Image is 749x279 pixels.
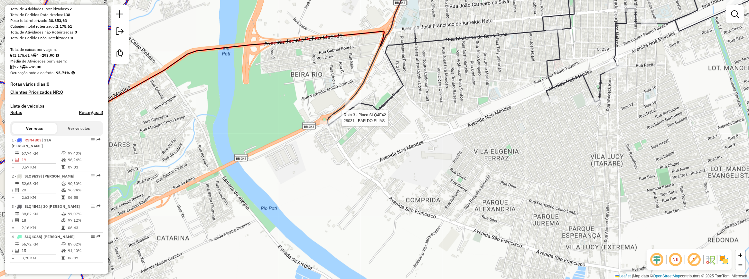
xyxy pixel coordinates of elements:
td: / [12,217,15,224]
img: Fluxo de ruas [705,255,716,265]
td: 52,68 KM [21,180,61,187]
em: Opções [91,204,95,208]
span: Exibir rótulo [687,252,702,267]
td: 97,40% [68,150,100,157]
strong: 18,00 [31,64,41,69]
button: Ver veículos [57,123,101,134]
span: | [632,274,633,278]
td: 3,78 KM [21,255,61,261]
h4: Rotas [10,110,22,115]
div: Total de Pedidos não Roteirizados: [10,35,103,41]
span: 1 - [12,138,51,148]
span: − [738,261,743,269]
td: 96,94% [68,187,100,193]
td: 06:43 [68,225,100,231]
td: 89,02% [68,241,100,247]
td: 15 [21,247,61,254]
a: Exibir filtros [728,8,741,21]
td: 06:07 [68,255,100,261]
div: Média de Atividades por viagem: [10,58,103,64]
i: % de utilização da cubagem [61,188,66,192]
div: Total de Atividades não Roteirizadas: [10,29,103,35]
i: Distância Total [15,212,19,216]
i: Tempo total em rota [61,165,65,169]
i: Total de Atividades [15,188,19,192]
span: Ocultar NR [668,252,683,267]
td: 2,16 KM [21,225,61,231]
td: 19 [21,157,61,163]
i: % de utilização da cubagem [61,218,66,222]
div: Map data © contributors,© 2025 TomTom, Microsoft [614,274,749,279]
i: Tempo total em rota [61,256,65,260]
strong: 138 [63,12,70,17]
td: / [12,187,15,193]
td: 90,50% [68,180,100,187]
span: | [PERSON_NAME] [41,174,74,178]
h4: Lista de veículos [10,103,103,109]
em: Rota exportada [97,204,100,208]
div: Total de Pedidos Roteirizados: [10,12,103,18]
div: 72 / 4 = [10,64,103,70]
i: Cubagem total roteirizado [10,53,14,57]
td: = [12,194,15,201]
a: Nova sessão e pesquisa [113,8,126,22]
div: 1.175,61 / 4 = [10,53,103,58]
div: Peso total roteirizado: [10,18,103,24]
em: Média calculada utilizando a maior ocupação (%Peso ou %Cubagem) de cada rota da sessão. Rotas cro... [71,71,75,75]
span: 3 - [12,204,80,209]
td: 3,57 KM [21,164,61,170]
td: / [12,247,15,254]
a: Exportar sessão [113,25,126,39]
i: Distância Total [15,242,19,246]
strong: 0 [60,89,63,95]
em: Opções [91,235,95,238]
td: 91,40% [68,247,100,254]
i: Tempo total em rota [61,226,65,230]
em: Rota exportada [97,235,100,238]
span: RSN4B83 [24,138,42,142]
i: Meta Caixas/viagem: 1,00 Diferença: 292,90 [56,53,59,57]
i: % de utilização da cubagem [61,158,66,162]
td: 97,07% [68,211,100,217]
td: 56,72 KM [21,241,61,247]
td: = [12,225,15,231]
div: Total de caixas por viagem: [10,47,103,53]
strong: 293,90 [42,53,54,58]
td: 96,24% [68,157,100,163]
span: Ocultar deslocamento [649,252,665,267]
td: 06:58 [68,194,100,201]
a: Leaflet [615,274,631,278]
i: Total de Atividades [15,249,19,253]
td: 2,63 KM [21,194,61,201]
i: Total de Atividades [15,158,19,162]
td: 97,12% [68,217,100,224]
i: % de utilização do peso [61,182,66,186]
td: / [12,157,15,163]
a: OpenStreetMap [653,274,680,278]
strong: 0 [71,35,73,40]
i: Tempo total em rota [61,196,65,199]
em: Rota exportada [97,174,100,178]
h4: Recargas: 3 [79,110,103,115]
div: Cubagem total roteirizado: [10,24,103,29]
td: = [12,164,15,170]
i: % de utilização do peso [61,151,66,155]
td: 20 [21,187,61,193]
span: 2 - [12,174,74,178]
td: 07:33 [68,164,100,170]
span: SLQ4C88 [24,234,41,239]
span: SLQ9E39 [24,174,41,178]
i: Total de Atividades [15,218,19,222]
td: 67,74 KM [21,150,61,157]
em: Opções [91,174,95,178]
button: Ver rotas [12,123,57,134]
i: Total de Atividades [10,65,14,69]
strong: 1.175,61 [56,24,72,29]
a: Criar modelo [113,47,126,62]
span: | [PERSON_NAME] [41,234,75,239]
i: Distância Total [15,151,19,155]
i: % de utilização do peso [61,212,66,216]
td: 38,82 KM [21,211,61,217]
span: 4 - [12,234,75,239]
a: Zoom out [735,260,745,270]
